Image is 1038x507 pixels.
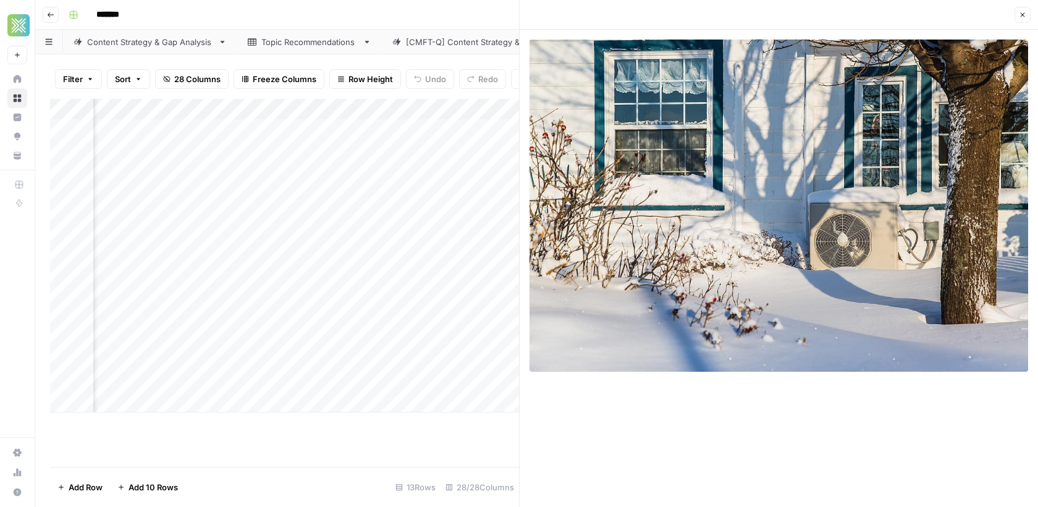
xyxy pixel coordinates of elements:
[382,30,597,54] a: [CMFT-Q] Content Strategy & Gap Analysis
[261,36,358,48] div: Topic Recommendations
[7,482,27,502] button: Help + Support
[7,107,27,127] a: Insights
[348,73,393,85] span: Row Height
[237,30,382,54] a: Topic Recommendations
[7,443,27,463] a: Settings
[7,127,27,146] a: Opportunities
[234,69,324,89] button: Freeze Columns
[50,477,110,497] button: Add Row
[459,69,506,89] button: Redo
[530,40,1028,372] img: Row/Cell
[69,481,103,493] span: Add Row
[63,73,83,85] span: Filter
[110,477,185,497] button: Add 10 Rows
[174,73,221,85] span: 28 Columns
[441,477,519,497] div: 28/28 Columns
[7,88,27,108] a: Browse
[7,146,27,166] a: Your Data
[253,73,316,85] span: Freeze Columns
[55,69,102,89] button: Filter
[478,73,498,85] span: Redo
[115,73,131,85] span: Sort
[7,463,27,482] a: Usage
[406,36,573,48] div: [CMFT-Q] Content Strategy & Gap Analysis
[63,30,237,54] a: Content Strategy & Gap Analysis
[155,69,229,89] button: 28 Columns
[7,69,27,89] a: Home
[7,10,27,41] button: Workspace: Xponent21
[7,14,30,36] img: Xponent21 Logo
[329,69,401,89] button: Row Height
[406,69,454,89] button: Undo
[129,481,178,493] span: Add 10 Rows
[390,477,441,497] div: 13 Rows
[107,69,150,89] button: Sort
[87,36,213,48] div: Content Strategy & Gap Analysis
[425,73,446,85] span: Undo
